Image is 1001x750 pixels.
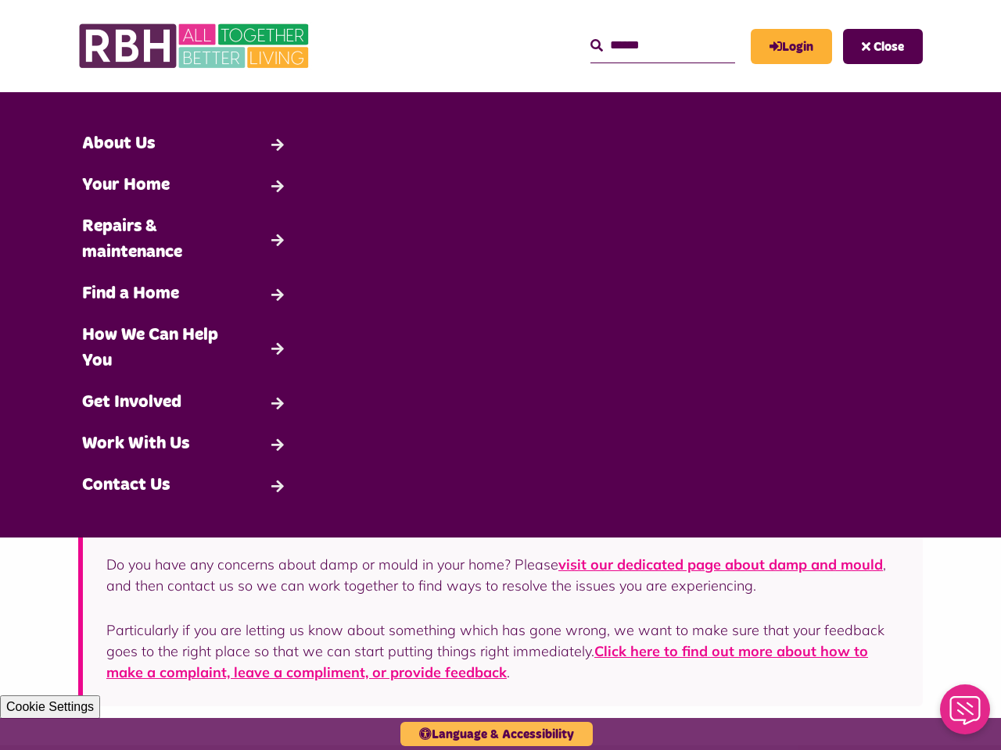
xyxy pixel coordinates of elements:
a: Work With Us [74,423,296,465]
a: visit our dedicated page about damp and mould [558,555,883,573]
button: Navigation [843,29,923,64]
a: Contact Us [74,465,296,506]
button: Language & Accessibility [400,722,593,746]
a: About Us [74,123,296,165]
p: Particularly if you are letting us know about something which has gone wrong, we want to make sur... [106,620,899,683]
a: Your Home [74,165,296,206]
input: Search [590,29,735,62]
p: Do you have any concerns about damp or mould in your home? Please , and then contact us so we can... [106,554,899,596]
a: Repairs & maintenance [74,206,296,273]
img: RBH [78,16,313,77]
a: Find a Home [74,273,296,315]
a: MyRBH [751,29,832,64]
span: Close [874,41,904,53]
a: Get Involved [74,382,296,423]
iframe: Netcall Web Assistant for live chat [931,680,1001,750]
a: How We Can Help You [74,315,296,382]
